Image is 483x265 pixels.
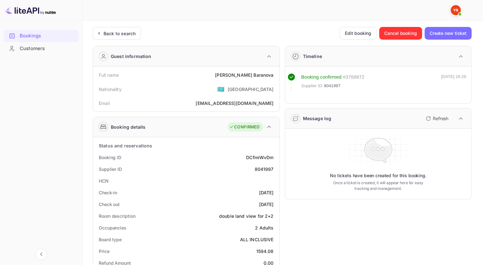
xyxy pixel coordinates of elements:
[99,224,126,231] div: Occupancies
[328,180,428,191] p: Once a ticket is created, it will appear here for easy tracking and management.
[111,124,145,130] div: Booking details
[343,74,364,81] div: # 3768872
[104,30,136,37] div: Back to search
[219,213,274,219] div: double land view for 2+2
[99,154,121,161] div: Booking ID
[379,27,422,40] button: Cancel booking
[254,166,273,172] div: 8041997
[215,72,273,78] div: [PERSON_NAME] Baranova
[229,124,259,130] div: CONFIRMED
[20,32,75,40] div: Bookings
[240,236,274,243] div: ALL INCLUSIVE
[5,5,56,15] img: LiteAPI logo
[228,86,274,93] div: [GEOGRAPHIC_DATA]
[451,5,461,15] img: Yandex Support
[99,189,117,196] div: Check-in
[259,189,274,196] div: [DATE]
[4,42,78,55] div: Customers
[324,83,340,89] span: 8041997
[99,72,119,78] div: Full name
[339,27,377,40] button: Edit booking
[422,113,451,124] button: Refresh
[99,166,122,172] div: Supplier ID
[99,142,152,149] div: Status and reservations
[4,42,78,54] a: Customers
[217,83,225,95] span: United States
[111,53,151,60] div: Guest information
[330,172,426,179] p: No tickets have been created for this booking.
[99,213,135,219] div: Room description
[303,115,332,122] div: Message log
[441,74,466,92] div: [DATE] 16:28
[259,201,274,208] div: [DATE]
[301,74,342,81] div: Booking confirmed
[256,248,273,255] div: 1594.08
[303,53,322,60] div: Timeline
[196,100,273,107] div: [EMAIL_ADDRESS][DOMAIN_NAME]
[20,45,75,52] div: Customers
[99,248,110,255] div: Price
[99,236,122,243] div: Board type
[4,30,78,42] a: Bookings
[36,249,47,260] button: Collapse navigation
[255,224,273,231] div: 2 Adults
[301,83,324,89] span: Supplier ID:
[99,201,120,208] div: Check out
[433,115,448,122] p: Refresh
[246,154,273,161] div: DCfmiWvDm
[99,86,122,93] div: Nationality
[425,27,472,40] button: Create new ticket
[99,100,110,107] div: Email
[99,178,109,184] div: HCN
